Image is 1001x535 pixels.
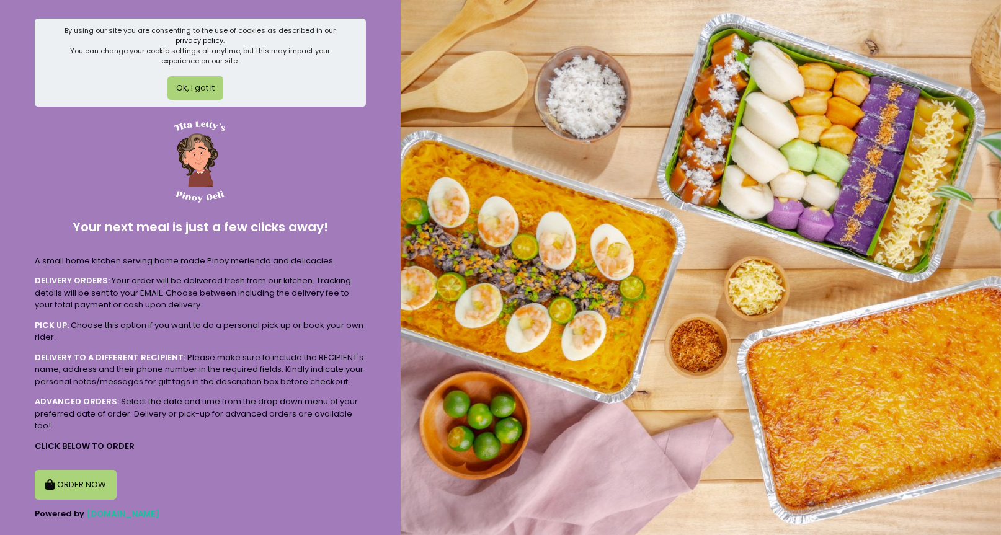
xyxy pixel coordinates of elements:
div: Your next meal is just a few clicks away! [35,208,366,247]
a: [DOMAIN_NAME] [86,508,159,520]
div: CLICK BELOW TO ORDER [35,440,366,453]
b: PICK UP: [35,319,69,331]
b: DELIVERY ORDERS: [35,275,110,286]
div: Select the date and time from the drop down menu of your preferred date of order. Delivery or pic... [35,396,366,432]
div: A small home kitchen serving home made Pinoy merienda and delicacies. [35,255,366,267]
button: Ok, I got it [167,76,223,100]
div: Powered by [35,508,366,520]
button: ORDER NOW [35,470,117,500]
div: Your order will be delivered fresh from our kitchen. Tracking details will be sent to your EMAIL.... [35,275,366,311]
b: ADVANCED ORDERS: [35,396,119,407]
div: Choose this option if you want to do a personal pick up or book your own rider. [35,319,366,343]
div: Please make sure to include the RECIPIENT's name, address and their phone number in the required ... [35,352,366,388]
b: DELIVERY TO A DIFFERENT RECIPIENT: [35,352,185,363]
a: privacy policy. [176,35,225,45]
img: Tita Letty’s Pinoy Deli [152,115,245,208]
div: By using our site you are consenting to the use of cookies as described in our You can change you... [56,25,345,66]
